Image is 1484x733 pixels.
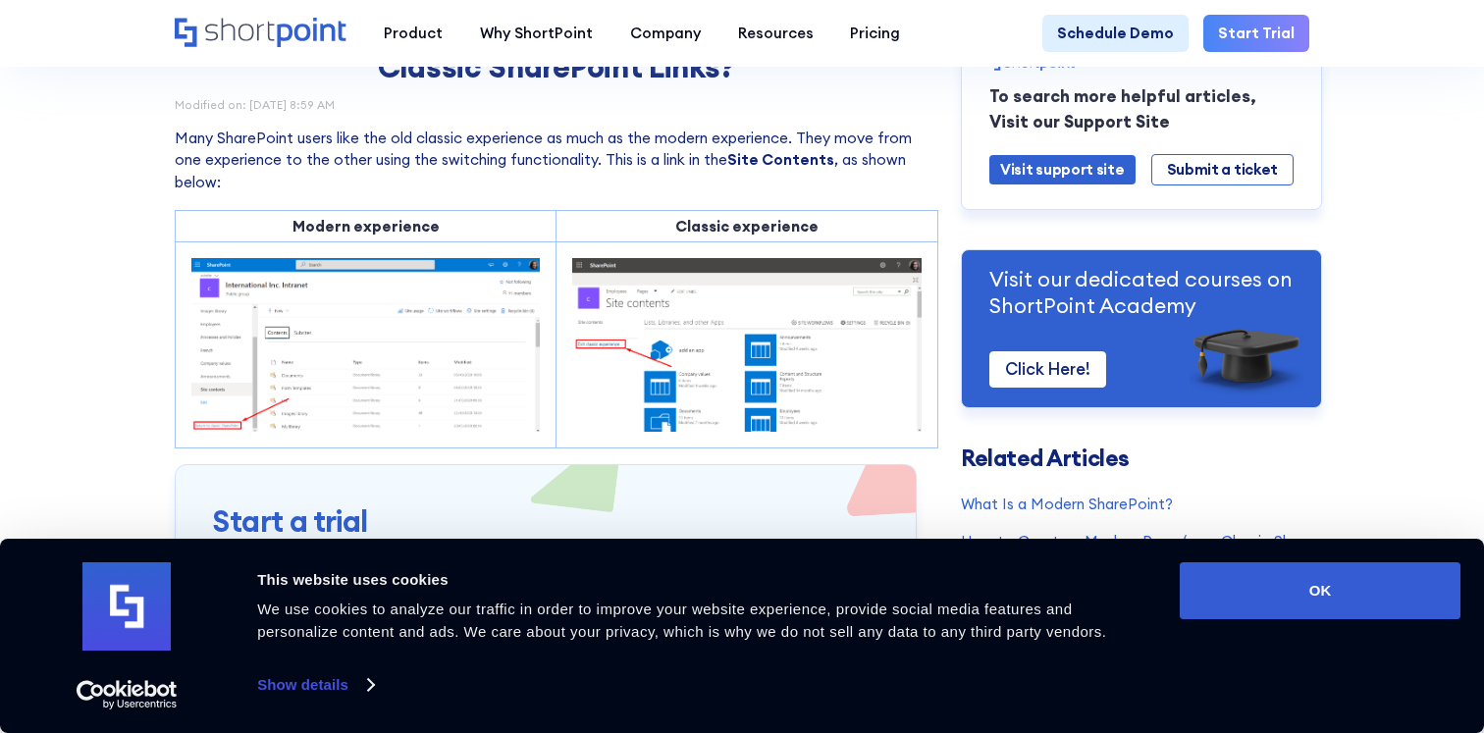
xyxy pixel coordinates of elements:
[630,23,701,45] div: Company
[82,562,171,651] img: logo
[961,493,1309,515] a: What Is a Modern SharePoint?
[989,155,1136,184] a: Visit support site
[850,23,900,45] div: Pricing
[1131,505,1484,733] iframe: Chat Widget
[461,15,611,52] a: Why ShortPoint
[675,217,819,236] strong: Classic experience
[719,15,832,52] a: Resources
[292,217,440,236] strong: Modern experience
[257,568,1136,592] div: This website uses cookies
[961,531,1309,553] a: How to Create a Modern Page (on a Classic SharePoint Site)
[961,447,1309,470] h3: Related Articles
[480,23,593,45] div: Why ShortPoint
[188,16,925,84] h1: Cannot See Exit Classic Experience or Return to Classic SharePoint Links?
[257,670,373,700] a: Show details
[41,680,213,709] a: Usercentrics Cookiebot - opens in a new window
[212,502,877,541] h3: Start a trial
[175,128,939,194] p: Many SharePoint users like the old classic experience as much as the modern experience. They move...
[611,15,719,52] a: Company
[175,18,347,49] a: Home
[1151,154,1294,185] a: Submit a ticket
[384,23,443,45] div: Product
[989,351,1106,388] a: Click Here!
[1180,562,1460,619] button: OK
[257,601,1106,640] span: We use cookies to analyze our traffic in order to improve your website experience, provide social...
[989,84,1294,134] p: To search more helpful articles, Visit our Support Site
[175,100,939,111] div: Modified on: [DATE] 8:59 AM
[1042,15,1189,52] a: Schedule Demo
[989,266,1294,320] p: Visit our dedicated courses on ShortPoint Academy
[738,23,814,45] div: Resources
[1203,15,1309,52] a: Start Trial
[831,15,919,52] a: Pricing
[727,150,834,169] strong: Site Contents
[365,15,461,52] a: Product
